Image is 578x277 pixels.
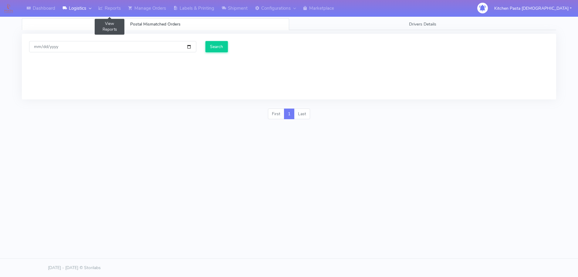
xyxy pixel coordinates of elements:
[409,21,436,27] span: Drivers Details
[284,109,294,119] a: 1
[22,18,556,30] ul: Tabs
[205,41,228,52] input: Search
[130,21,181,27] span: Postal Mismatched Orders
[490,2,576,15] button: Kitchen Pasta [DEMOGRAPHIC_DATA]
